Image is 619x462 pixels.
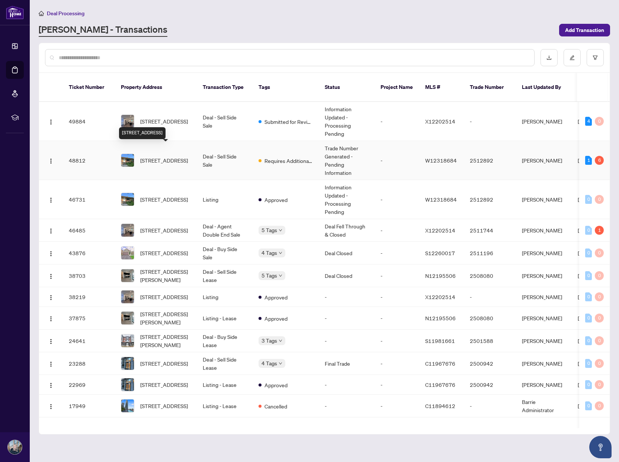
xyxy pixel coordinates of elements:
[121,115,134,128] img: thumbnail-img
[585,156,592,165] div: 1
[197,219,253,242] td: Deal - Agent Double End Sale
[516,352,572,375] td: [PERSON_NAME]
[63,375,115,395] td: 22969
[264,196,288,204] span: Approved
[595,336,604,345] div: 0
[48,316,54,322] img: Logo
[48,251,54,257] img: Logo
[48,158,54,164] img: Logo
[262,271,277,280] span: 5 Tags
[115,73,197,102] th: Property Address
[595,359,604,368] div: 0
[595,380,604,389] div: 0
[197,242,253,264] td: Deal - Buy Side Sale
[425,118,455,125] span: X12202514
[197,395,253,417] td: Listing - Lease
[121,400,134,412] img: thumbnail-img
[63,264,115,287] td: 38703
[48,382,54,388] img: Logo
[63,102,115,141] td: 49884
[45,291,57,303] button: Logo
[578,157,594,164] span: [DATE]
[464,219,516,242] td: 2511744
[48,295,54,301] img: Logo
[63,352,115,375] td: 23288
[45,357,57,369] button: Logo
[464,330,516,352] td: 2501588
[516,287,572,307] td: [PERSON_NAME]
[121,269,134,282] img: thumbnail-img
[578,196,594,203] span: [DATE]
[140,226,188,234] span: [STREET_ADDRESS]
[279,228,282,232] span: down
[63,141,115,180] td: 48812
[375,180,419,219] td: -
[578,402,594,409] span: [DATE]
[516,242,572,264] td: [PERSON_NAME]
[121,224,134,237] img: thumbnail-img
[45,400,57,412] button: Logo
[197,375,253,395] td: Listing - Lease
[140,195,188,203] span: [STREET_ADDRESS]
[264,118,313,126] span: Submitted for Review
[595,248,604,257] div: 0
[140,249,188,257] span: [STREET_ADDRESS]
[585,336,592,345] div: 0
[585,359,592,368] div: 0
[63,73,115,102] th: Ticket Number
[39,23,167,37] a: [PERSON_NAME] - Transactions
[589,436,612,458] button: Open asap
[578,227,594,234] span: [DATE]
[279,251,282,255] span: down
[516,330,572,352] td: [PERSON_NAME]
[425,315,456,321] span: N12195506
[63,219,115,242] td: 46485
[375,330,419,352] td: -
[119,127,166,139] div: [STREET_ADDRESS]
[516,219,572,242] td: [PERSON_NAME]
[425,381,455,388] span: C11967676
[279,339,282,343] span: down
[319,219,375,242] td: Deal Fell Through & Closed
[63,287,115,307] td: 38219
[578,250,594,256] span: [DATE]
[253,73,319,102] th: Tags
[262,336,277,345] span: 3 Tags
[140,381,188,389] span: [STREET_ADDRESS]
[516,141,572,180] td: [PERSON_NAME]
[464,264,516,287] td: 2508080
[516,102,572,141] td: [PERSON_NAME]
[264,293,288,301] span: Approved
[464,102,516,141] td: -
[464,395,516,417] td: -
[262,226,277,234] span: 5 Tags
[425,157,457,164] span: W12318684
[319,330,375,352] td: -
[516,307,572,330] td: [PERSON_NAME]
[585,314,592,323] div: 0
[319,352,375,375] td: Final Trade
[375,219,419,242] td: -
[464,352,516,375] td: 2500942
[375,242,419,264] td: -
[585,248,592,257] div: 0
[425,360,455,367] span: C11967676
[375,73,419,102] th: Project Name
[47,10,84,17] span: Deal Processing
[63,395,115,417] td: 17949
[63,330,115,352] td: 24641
[319,180,375,219] td: Information Updated - Processing Pending
[279,274,282,277] span: down
[8,440,22,454] img: Profile Icon
[140,117,188,125] span: [STREET_ADDRESS]
[45,247,57,259] button: Logo
[262,359,277,368] span: 4 Tags
[425,250,455,256] span: S12260017
[279,362,282,365] span: down
[140,293,188,301] span: [STREET_ADDRESS]
[425,272,456,279] span: N12195506
[587,49,604,66] button: filter
[45,224,57,236] button: Logo
[516,180,572,219] td: [PERSON_NAME]
[319,73,375,102] th: Status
